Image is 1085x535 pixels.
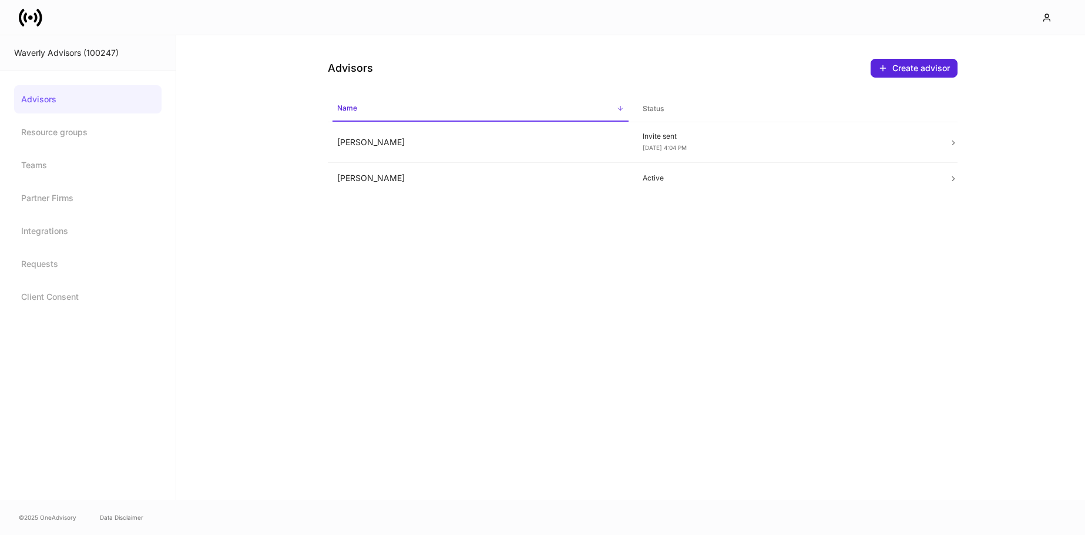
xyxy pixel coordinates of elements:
h6: Status [643,103,664,114]
a: Requests [14,250,162,278]
button: Create advisor [871,59,958,78]
a: Integrations [14,217,162,245]
a: Client Consent [14,283,162,311]
div: Waverly Advisors (100247) [14,47,162,59]
a: Partner Firms [14,184,162,212]
span: Name [332,96,629,122]
h4: Advisors [328,61,373,75]
a: Teams [14,151,162,179]
span: © 2025 OneAdvisory [19,513,76,522]
a: Advisors [14,85,162,113]
td: [PERSON_NAME] [328,122,634,163]
p: Invite sent [643,132,930,141]
div: Create advisor [878,63,950,73]
span: [DATE] 4:04 PM [643,144,687,151]
a: Resource groups [14,118,162,146]
p: Active [643,173,930,183]
a: Data Disclaimer [100,513,143,522]
span: Status [638,97,935,121]
h6: Name [337,102,357,113]
td: [PERSON_NAME] [328,163,634,194]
